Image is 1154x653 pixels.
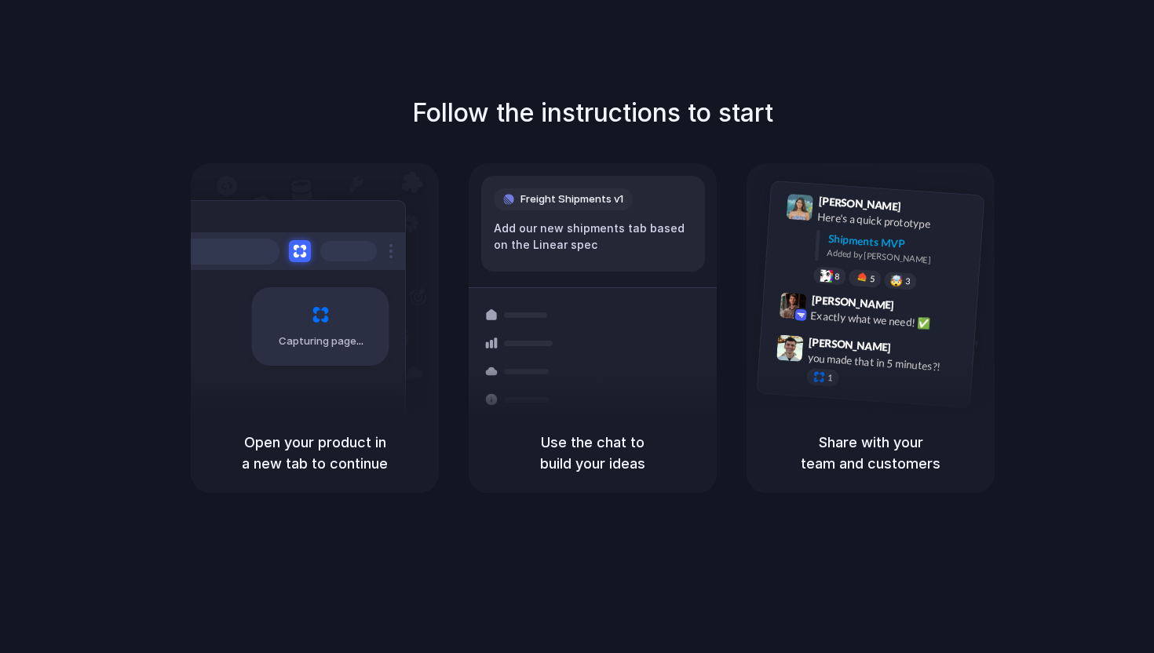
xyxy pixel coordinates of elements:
div: Add our new shipments tab based on the Linear spec [494,220,692,253]
span: 1 [827,374,833,382]
div: Shipments MVP [827,231,973,257]
div: Here's a quick prototype [817,209,974,235]
span: [PERSON_NAME] [811,291,894,314]
h1: Follow the instructions to start [412,94,773,132]
span: 3 [905,277,911,286]
span: 8 [834,272,840,281]
div: 🤯 [890,275,904,287]
h5: Use the chat to build your ideas [488,432,698,474]
span: 5 [870,275,875,283]
span: Freight Shipments v1 [520,192,623,207]
span: 9:47 AM [896,341,928,360]
div: Exactly what we need! ✅ [810,308,967,334]
h5: Open your product in a new tab to continue [210,432,420,474]
span: 9:41 AM [906,200,938,219]
div: Added by [PERSON_NAME] [827,246,971,269]
span: [PERSON_NAME] [809,334,892,356]
span: [PERSON_NAME] [818,192,901,215]
span: Capturing page [279,334,366,349]
div: you made that in 5 minutes?! [807,350,964,377]
h5: Share with your team and customers [765,432,976,474]
span: 9:42 AM [899,299,931,318]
